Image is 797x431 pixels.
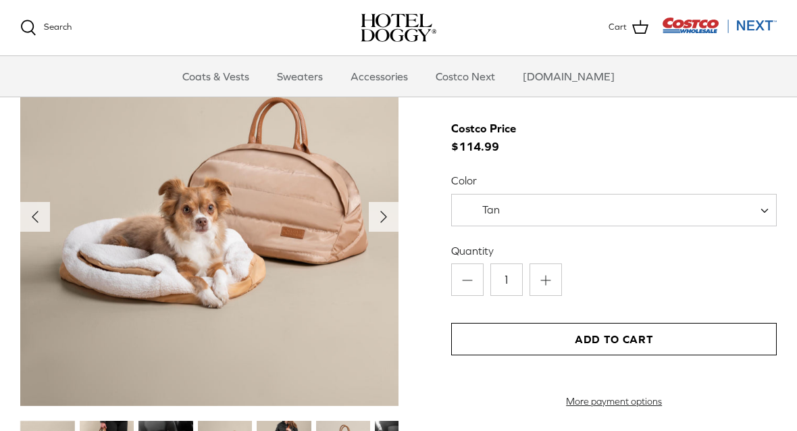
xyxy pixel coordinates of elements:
a: Accessories [338,56,420,97]
a: More payment options [451,396,777,407]
a: Search [20,20,72,36]
label: Quantity [451,243,777,258]
button: Add to Cart [451,323,777,355]
a: Coats & Vests [170,56,261,97]
img: hoteldoggycom [361,14,436,42]
div: Costco Price [451,120,516,138]
a: Sweaters [265,56,335,97]
h1: Hotel Doggy Deluxe Car Seat & Carrier [451,28,777,104]
a: [DOMAIN_NAME] [511,56,627,97]
span: Tan [482,203,500,215]
span: Search [44,22,72,32]
a: Costco Next [423,56,507,97]
img: Costco Next [662,17,777,34]
span: Tan [451,194,777,226]
button: Next [369,202,398,232]
a: hoteldoggy.com hoteldoggycom [361,14,436,42]
span: Tan [452,203,527,217]
a: Cart [609,19,648,36]
button: Previous [20,202,50,232]
a: Visit Costco Next [662,26,777,36]
span: $114.99 [451,120,530,156]
span: Cart [609,20,627,34]
label: Color [451,173,777,188]
input: Quantity [490,263,523,296]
